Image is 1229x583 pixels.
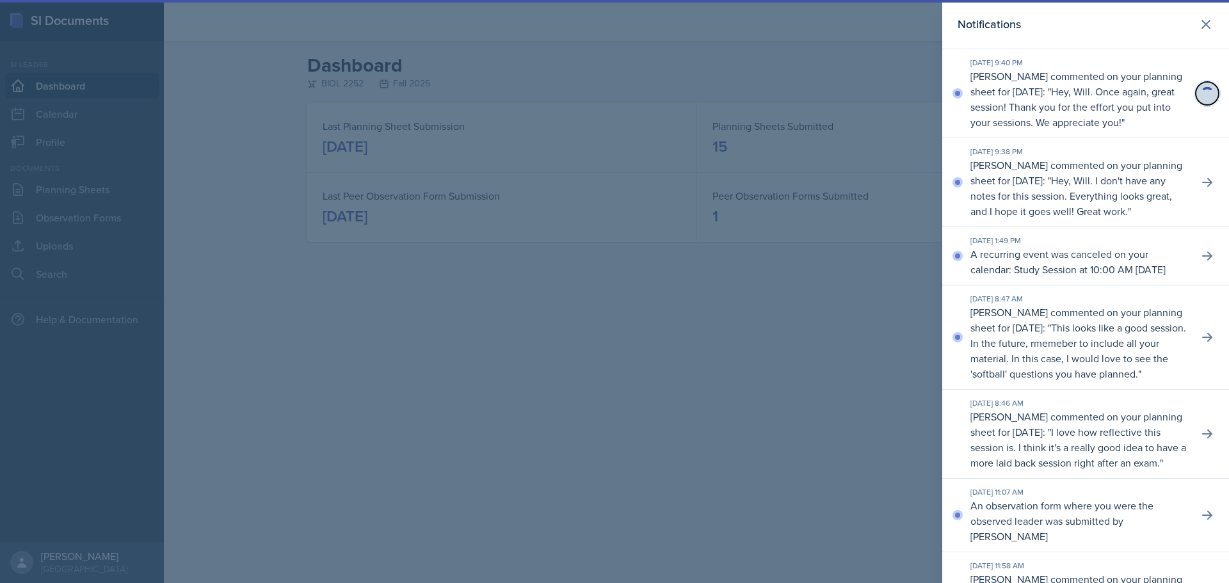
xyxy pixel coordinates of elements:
[958,15,1021,33] h2: Notifications
[970,173,1172,218] p: Hey, Will. I don't have any notes for this session. Everything looks great, and I hope it goes we...
[970,146,1188,157] div: [DATE] 9:38 PM
[970,68,1188,130] p: [PERSON_NAME] commented on your planning sheet for [DATE]: " "
[970,246,1188,277] p: A recurring event was canceled on your calendar: Study Session at 10:00 AM [DATE]
[970,425,1186,470] p: I love how reflective this session is. I think it's a really good idea to have a more laid back s...
[970,486,1188,498] div: [DATE] 11:07 AM
[970,57,1188,68] div: [DATE] 9:40 PM
[970,397,1188,409] div: [DATE] 8:46 AM
[970,84,1175,129] p: Hey, Will. Once again, great session! Thank you for the effort you put into your sessions. We app...
[970,560,1188,571] div: [DATE] 11:58 AM
[970,305,1188,381] p: [PERSON_NAME] commented on your planning sheet for [DATE]: " "
[970,409,1188,470] p: [PERSON_NAME] commented on your planning sheet for [DATE]: " "
[970,321,1186,381] p: This looks like a good session. In the future, rmemeber to include all your material. In this cas...
[970,293,1188,305] div: [DATE] 8:47 AM
[970,498,1188,544] p: An observation form where you were the observed leader was submitted by [PERSON_NAME]
[970,235,1188,246] div: [DATE] 1:49 PM
[970,157,1188,219] p: [PERSON_NAME] commented on your planning sheet for [DATE]: " "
